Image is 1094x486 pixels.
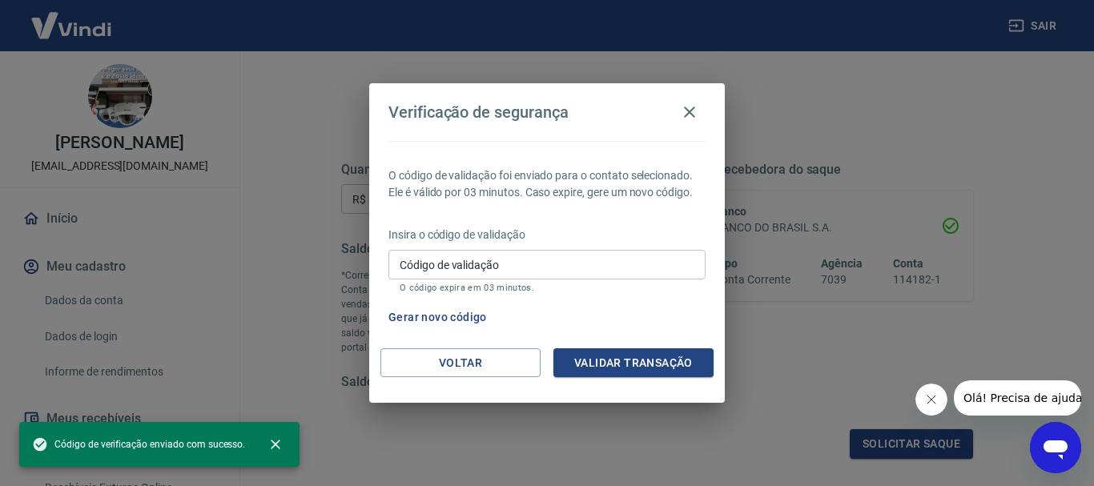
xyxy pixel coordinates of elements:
[388,102,569,122] h4: Verificação de segurança
[388,227,706,243] p: Insira o código de validação
[915,384,947,416] iframe: Fechar mensagem
[258,427,293,462] button: close
[380,348,541,378] button: Voltar
[32,436,245,452] span: Código de verificação enviado com sucesso.
[388,167,706,201] p: O código de validação foi enviado para o contato selecionado. Ele é válido por 03 minutos. Caso e...
[954,380,1081,416] iframe: Mensagem da empresa
[1030,422,1081,473] iframe: Botão para abrir a janela de mensagens
[10,11,135,24] span: Olá! Precisa de ajuda?
[553,348,714,378] button: Validar transação
[382,303,493,332] button: Gerar novo código
[400,283,694,293] p: O código expira em 03 minutos.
